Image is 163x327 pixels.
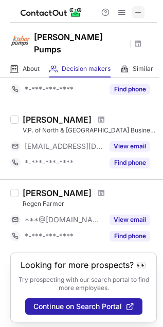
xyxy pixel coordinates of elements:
[23,126,157,135] div: V.P. of North & [GEOGRAPHIC_DATA] Business Units
[23,199,157,208] div: Regen Farmer
[110,141,150,151] button: Reveal Button
[21,260,147,270] header: Looking for more prospects? 👀
[25,142,103,151] span: [EMAIL_ADDRESS][DOMAIN_NAME]
[110,215,150,225] button: Reveal Button
[23,114,92,125] div: [PERSON_NAME]
[18,276,149,292] p: Try prospecting with our search portal to find more employees.
[25,215,103,224] span: ***@[DOMAIN_NAME]
[33,302,122,311] span: Continue on Search Portal
[23,65,40,73] span: About
[34,31,126,55] h1: [PERSON_NAME] Pumps
[110,158,150,168] button: Reveal Button
[110,231,150,241] button: Reveal Button
[21,6,82,18] img: ContactOut v5.3.10
[10,31,31,52] img: a4007b954e61c1792916f29cb60cefd2
[25,298,142,315] button: Continue on Search Portal
[133,65,153,73] span: Similar
[23,188,92,198] div: [PERSON_NAME]
[62,65,111,73] span: Decision makers
[110,84,150,94] button: Reveal Button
